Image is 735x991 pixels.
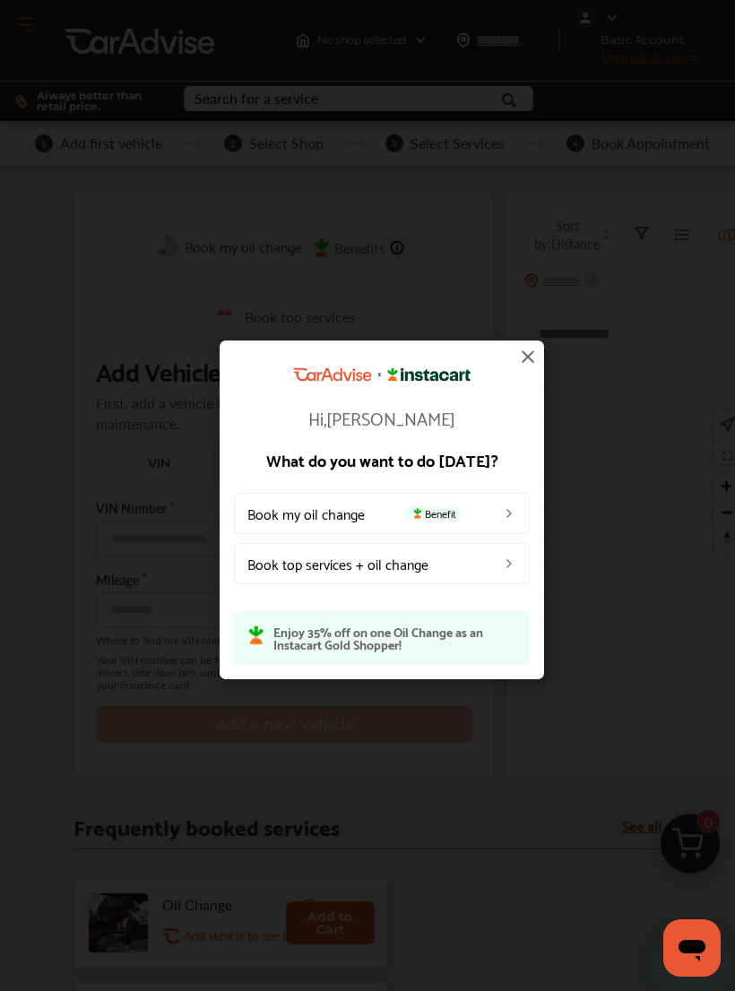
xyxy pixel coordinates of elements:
[234,452,530,468] p: What do you want to do [DATE]?
[405,506,462,521] span: Benefit
[517,346,539,367] img: close-icon.a004319c.svg
[663,919,721,977] iframe: Button to launch messaging window
[273,625,515,651] p: Enjoy 35% off on one Oil Change as an Instacart Gold Shopper!
[234,543,530,584] a: Book top services + oil change
[248,625,264,645] img: instacart-icon.73bd83c2.svg
[234,409,530,427] p: Hi, [PERSON_NAME]
[502,556,516,571] img: left_arrow_icon.0f472efe.svg
[411,508,425,519] img: instacart-icon.73bd83c2.svg
[502,506,516,521] img: left_arrow_icon.0f472efe.svg
[293,367,471,382] img: CarAdvise Instacart Logo
[234,493,530,534] a: Book my oil changeBenefit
